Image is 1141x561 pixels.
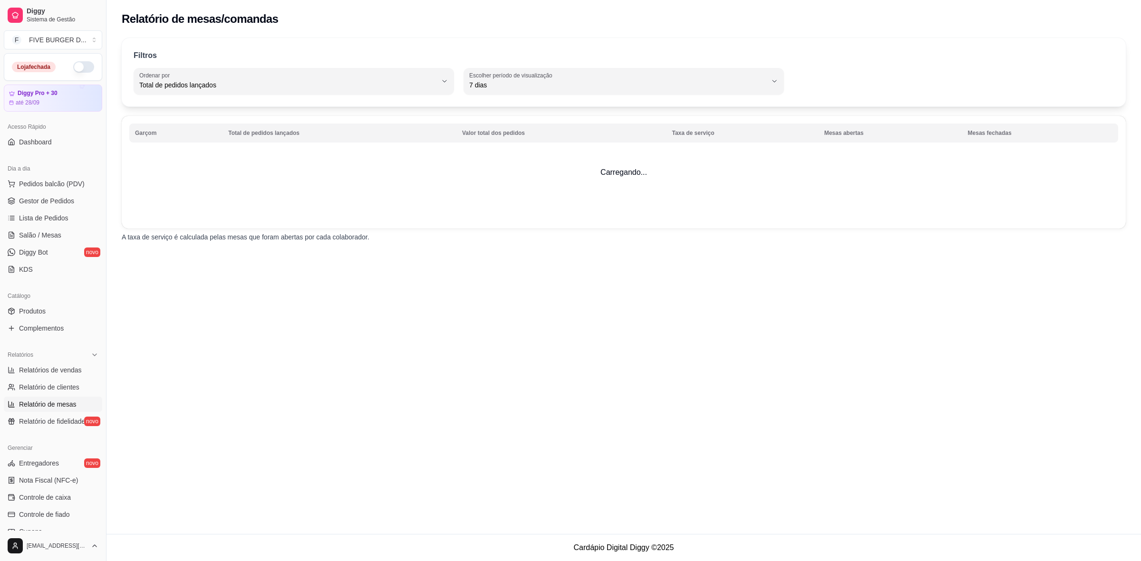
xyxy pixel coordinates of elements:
span: KDS [19,265,33,274]
button: Pedidos balcão (PDV) [4,176,102,191]
span: Salão / Mesas [19,230,61,240]
a: Dashboard [4,134,102,150]
span: Cupons [19,527,42,536]
a: Nota Fiscal (NFC-e) [4,473,102,488]
div: Gerenciar [4,440,102,456]
div: FIVE BURGER D ... [29,35,87,45]
td: Carregando... [122,116,1126,228]
div: Loja fechada [12,62,56,72]
a: Controle de fiado [4,507,102,522]
span: Total de pedidos lançados [139,80,437,90]
a: KDS [4,262,102,277]
button: Escolher período de visualização7 dias [464,68,784,95]
a: Relatório de mesas [4,397,102,412]
a: Controle de caixa [4,490,102,505]
a: Relatório de fidelidadenovo [4,414,102,429]
span: [EMAIL_ADDRESS][DOMAIN_NAME] [27,542,87,550]
a: Entregadoresnovo [4,456,102,471]
a: DiggySistema de Gestão [4,4,102,27]
div: Dia a dia [4,161,102,176]
span: Gestor de Pedidos [19,196,74,206]
a: Cupons [4,524,102,539]
button: Ordenar porTotal de pedidos lançados [134,68,454,95]
div: Catálogo [4,288,102,304]
label: Escolher período de visualização [469,71,555,79]
button: Select a team [4,30,102,49]
span: Controle de caixa [19,493,71,502]
span: Controle de fiado [19,510,70,519]
div: Acesso Rápido [4,119,102,134]
span: Diggy Bot [19,247,48,257]
span: F [12,35,21,45]
a: Lista de Pedidos [4,210,102,226]
a: Diggy Botnovo [4,245,102,260]
footer: Cardápio Digital Diggy © 2025 [106,534,1141,561]
p: Filtros [134,50,157,61]
a: Gestor de Pedidos [4,193,102,209]
p: A taxa de serviço é calculada pelas mesas que foram abertas por cada colaborador. [122,232,1126,242]
span: 7 dias [469,80,767,90]
span: Relatório de fidelidade [19,417,85,426]
a: Salão / Mesas [4,228,102,243]
span: Entregadores [19,458,59,468]
a: Relatório de clientes [4,380,102,395]
span: Dashboard [19,137,52,147]
span: Nota Fiscal (NFC-e) [19,475,78,485]
label: Ordenar por [139,71,173,79]
a: Relatórios de vendas [4,362,102,378]
a: Complementos [4,321,102,336]
span: Relatório de mesas [19,399,77,409]
article: Diggy Pro + 30 [18,90,58,97]
span: Sistema de Gestão [27,16,98,23]
button: [EMAIL_ADDRESS][DOMAIN_NAME] [4,534,102,557]
span: Relatórios de vendas [19,365,82,375]
span: Relatório de clientes [19,382,79,392]
span: Pedidos balcão (PDV) [19,179,85,189]
span: Produtos [19,306,46,316]
span: Lista de Pedidos [19,213,68,223]
button: Alterar Status [73,61,94,73]
span: Complementos [19,323,64,333]
span: Relatórios [8,351,33,359]
a: Diggy Pro + 30até 28/09 [4,85,102,112]
a: Produtos [4,304,102,319]
h2: Relatório de mesas/comandas [122,11,278,27]
span: Diggy [27,7,98,16]
article: até 28/09 [16,99,39,106]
